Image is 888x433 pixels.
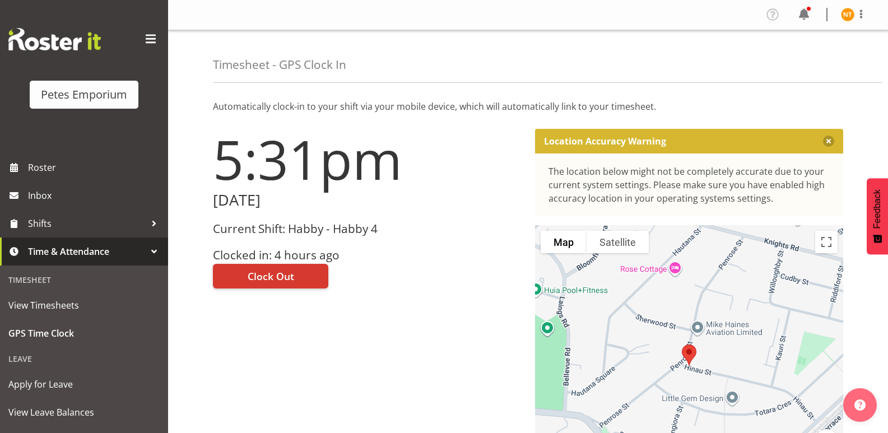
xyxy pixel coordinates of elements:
[8,297,160,314] span: View Timesheets
[3,370,165,398] a: Apply for Leave
[41,86,127,103] div: Petes Emporium
[8,28,101,50] img: Rosterit website logo
[544,136,666,147] p: Location Accuracy Warning
[587,231,649,253] button: Show satellite imagery
[28,187,162,204] span: Inbox
[815,231,838,253] button: Toggle fullscreen view
[854,399,866,411] img: help-xxl-2.png
[213,222,522,235] h3: Current Shift: Habby - Habby 4
[213,264,328,288] button: Clock Out
[213,192,522,209] h2: [DATE]
[3,319,165,347] a: GPS Time Clock
[213,129,522,189] h1: 5:31pm
[213,58,346,71] h4: Timesheet - GPS Clock In
[3,398,165,426] a: View Leave Balances
[8,325,160,342] span: GPS Time Clock
[872,189,882,229] span: Feedback
[548,165,830,205] div: The location below might not be completely accurate due to your current system settings. Please m...
[28,159,162,176] span: Roster
[8,404,160,421] span: View Leave Balances
[841,8,854,21] img: nicole-thomson8388.jpg
[3,291,165,319] a: View Timesheets
[823,136,834,147] button: Close message
[3,347,165,370] div: Leave
[8,376,160,393] span: Apply for Leave
[28,243,146,260] span: Time & Attendance
[248,269,294,283] span: Clock Out
[213,100,843,113] p: Automatically clock-in to your shift via your mobile device, which will automatically link to you...
[28,215,146,232] span: Shifts
[213,249,522,262] h3: Clocked in: 4 hours ago
[3,268,165,291] div: Timesheet
[541,231,587,253] button: Show street map
[867,178,888,254] button: Feedback - Show survey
